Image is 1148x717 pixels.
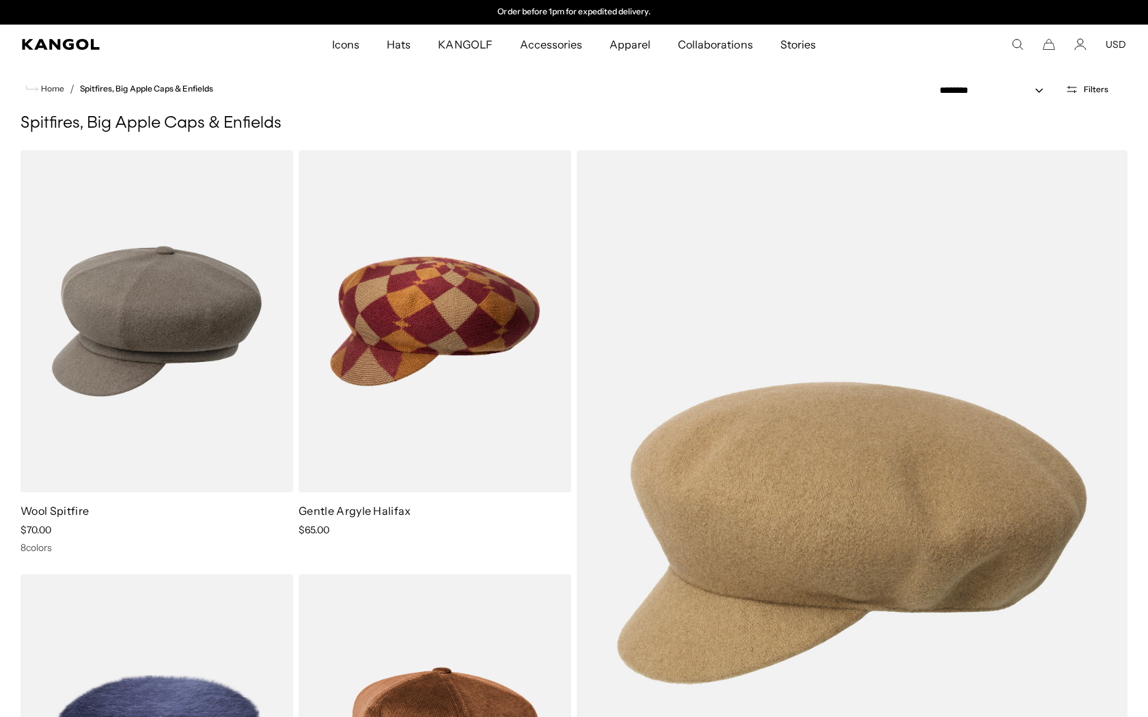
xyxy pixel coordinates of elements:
span: Accessories [520,25,582,64]
p: Order before 1pm for expedited delivery. [497,7,650,18]
div: Announcement [433,7,715,18]
button: Cart [1043,38,1055,51]
a: Hats [373,25,424,64]
slideshow-component: Announcement bar [433,7,715,18]
span: Apparel [610,25,651,64]
a: Stories [767,25,830,64]
a: Collaborations [664,25,766,64]
span: Hats [387,25,411,64]
a: Wool Spitfire [20,504,89,518]
button: Open filters [1057,83,1117,96]
a: Icons [318,25,373,64]
span: Home [38,84,64,94]
span: Stories [780,25,816,64]
span: KANGOLF [438,25,492,64]
span: Collaborations [678,25,752,64]
select: Sort by: Featured [934,83,1057,98]
a: Accessories [506,25,596,64]
summary: Search here [1011,38,1024,51]
h1: Spitfires, Big Apple Caps & Enfields [20,113,1127,134]
span: $70.00 [20,524,51,536]
div: 8 colors [20,542,293,554]
img: Gentle Argyle Halifax [299,150,571,492]
img: Wool Spitfire [20,150,293,492]
button: USD [1106,38,1126,51]
span: Filters [1084,85,1108,94]
span: Icons [332,25,359,64]
a: Gentle Argyle Halifax [299,504,411,518]
div: 2 of 2 [433,7,715,18]
a: Kangol [22,39,219,50]
li: / [64,81,74,97]
a: KANGOLF [424,25,506,64]
a: Apparel [596,25,664,64]
a: Spitfires, Big Apple Caps & Enfields [80,84,213,94]
a: Home [26,83,64,95]
span: $65.00 [299,524,329,536]
a: Account [1074,38,1086,51]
